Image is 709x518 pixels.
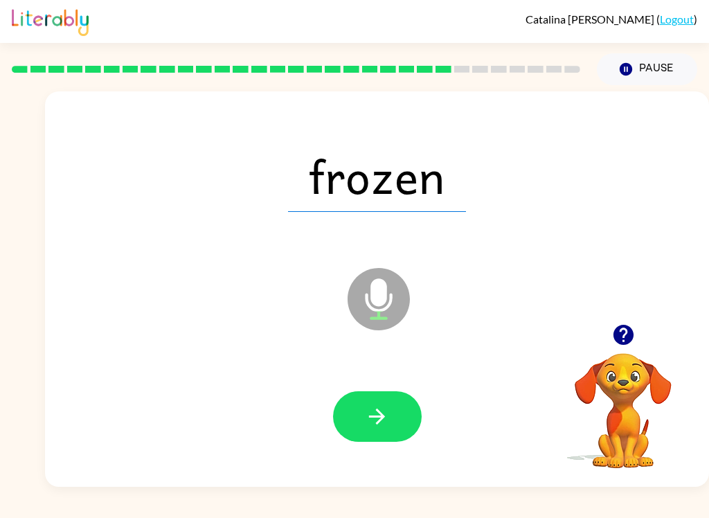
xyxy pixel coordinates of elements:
img: Literably [12,6,89,36]
div: ( ) [526,12,697,26]
span: Catalina [PERSON_NAME] [526,12,656,26]
button: Pause [597,53,697,85]
video: Your browser must support playing .mp4 files to use Literably. Please try using another browser. [554,332,692,470]
a: Logout [660,12,694,26]
span: frozen [288,140,466,212]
